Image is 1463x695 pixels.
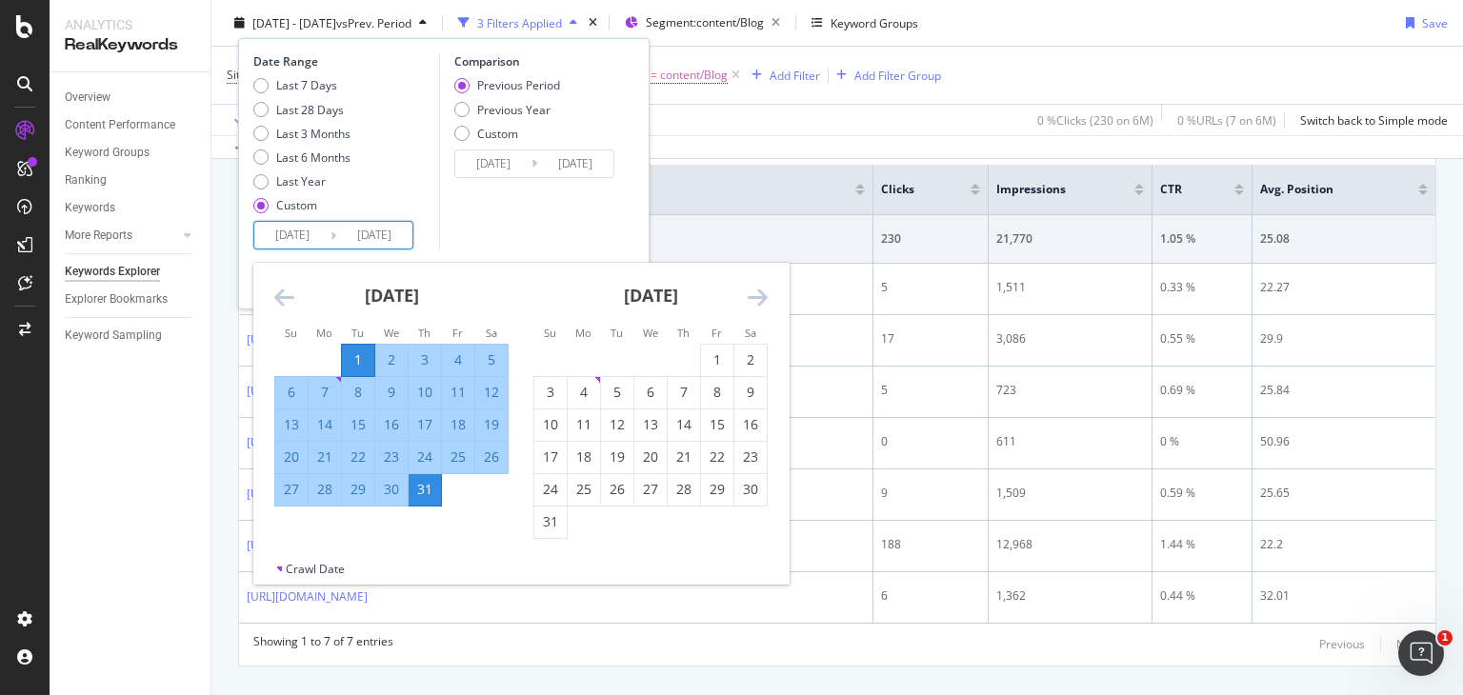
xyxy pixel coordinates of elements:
[418,326,431,340] small: Th
[247,536,368,555] a: [URL][DOMAIN_NAME]
[275,473,309,506] td: Selected. Sunday, July 27, 2025
[342,415,374,434] div: 15
[881,587,980,605] div: 6
[634,480,667,499] div: 27
[342,376,375,408] td: Selected. Tuesday, July 8, 2025
[534,383,567,402] div: 3
[309,376,342,408] td: Selected. Monday, July 7, 2025
[65,88,110,108] div: Overview
[601,415,633,434] div: 12
[247,485,368,504] a: [URL][DOMAIN_NAME]
[601,473,634,506] td: Choose Tuesday, August 26, 2025 as your check-in date. It’s available.
[309,473,342,506] td: Selected. Monday, July 28, 2025
[1260,485,1428,502] div: 25.65
[634,473,668,506] td: Choose Wednesday, August 27, 2025 as your check-in date. It’s available.
[65,262,160,282] div: Keywords Explorer
[65,143,150,163] div: Keyword Groups
[1260,587,1428,605] div: 32.01
[342,441,375,473] td: Selected. Tuesday, July 22, 2025
[409,447,441,467] div: 24
[1260,330,1428,347] div: 29.9
[544,326,556,340] small: Su
[276,77,337,93] div: Last 7 Days
[475,376,509,408] td: Selected. Saturday, July 12, 2025
[375,473,409,506] td: Selected. Wednesday, July 30, 2025
[881,485,980,502] div: 9
[65,115,197,135] a: Content Performance
[568,447,600,467] div: 18
[881,181,942,198] span: Clicks
[1160,382,1244,399] div: 0.69 %
[375,480,408,499] div: 30
[477,125,518,141] div: Custom
[475,408,509,441] td: Selected. Saturday, July 19, 2025
[881,382,980,399] div: 5
[568,473,601,506] td: Choose Monday, August 25, 2025 as your check-in date. It’s available.
[668,480,700,499] div: 28
[1260,181,1390,198] span: Avg. Position
[254,222,331,248] input: Start Date
[286,561,345,577] div: Crawl Date
[831,14,918,30] div: Keyword Groups
[316,326,332,340] small: Mo
[442,383,474,402] div: 11
[276,125,351,141] div: Last 3 Months
[601,408,634,441] td: Choose Tuesday, August 12, 2025 as your check-in date. It’s available.
[275,408,309,441] td: Selected. Sunday, July 13, 2025
[996,485,1144,502] div: 1,509
[285,326,297,340] small: Su
[409,383,441,402] div: 10
[770,67,820,83] div: Add Filter
[375,441,409,473] td: Selected. Wednesday, July 23, 2025
[65,143,197,163] a: Keyword Groups
[1260,230,1428,248] div: 25.08
[745,326,756,340] small: Sa
[634,415,667,434] div: 13
[65,115,175,135] div: Content Performance
[854,67,941,83] div: Add Filter Group
[351,326,364,340] small: Tu
[534,408,568,441] td: Choose Sunday, August 10, 2025 as your check-in date. It’s available.
[996,181,1106,198] span: Impressions
[634,447,667,467] div: 20
[309,447,341,467] div: 21
[534,473,568,506] td: Choose Sunday, August 24, 2025 as your check-in date. It’s available.
[624,284,678,307] strong: [DATE]
[568,376,601,408] td: Choose Monday, August 4, 2025 as your check-in date. It’s available.
[660,62,728,89] span: content/Blog
[734,408,768,441] td: Choose Saturday, August 16, 2025 as your check-in date. It’s available.
[475,344,509,376] td: Selected. Saturday, July 5, 2025
[734,415,767,434] div: 16
[634,441,668,473] td: Choose Wednesday, August 20, 2025 as your check-in date. It’s available.
[1398,8,1448,38] button: Save
[475,441,509,473] td: Selected. Saturday, July 26, 2025
[65,289,168,309] div: Explorer Bookmarks
[477,77,560,93] div: Previous Period
[996,330,1144,347] div: 3,086
[1293,105,1448,135] button: Switch back to Simple mode
[668,383,700,402] div: 7
[568,415,600,434] div: 11
[575,326,591,340] small: Mo
[365,284,419,307] strong: [DATE]
[276,173,326,189] div: Last Year
[475,447,508,467] div: 26
[409,473,442,506] td: Selected as end date. Thursday, July 31, 2025
[601,376,634,408] td: Choose Tuesday, August 5, 2025 as your check-in date. It’s available.
[537,150,613,177] input: End Date
[701,473,734,506] td: Choose Friday, August 29, 2025 as your check-in date. It’s available.
[701,480,733,499] div: 29
[634,408,668,441] td: Choose Wednesday, August 13, 2025 as your check-in date. It’s available.
[734,441,768,473] td: Choose Saturday, August 23, 2025 as your check-in date. It’s available.
[701,344,734,376] td: Choose Friday, August 1, 2025 as your check-in date. It’s available.
[65,88,197,108] a: Overview
[881,536,980,553] div: 188
[585,13,601,32] div: times
[996,536,1144,553] div: 12,968
[455,150,531,177] input: Start Date
[734,344,768,376] td: Choose Saturday, August 2, 2025 as your check-in date. It’s available.
[442,447,474,467] div: 25
[1260,279,1428,296] div: 22.27
[375,415,408,434] div: 16
[996,433,1144,450] div: 611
